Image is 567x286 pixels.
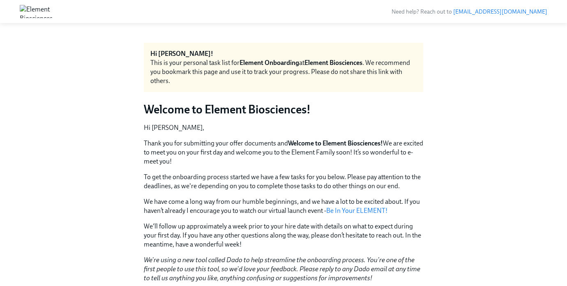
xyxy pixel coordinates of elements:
[144,173,423,191] p: To get the onboarding process started we have a few tasks for you below. Please pay attention to ...
[288,139,383,147] strong: Welcome to Element Biosciences!
[304,59,362,67] strong: Element Biosciences
[144,123,423,132] p: Hi [PERSON_NAME],
[453,8,547,15] a: [EMAIL_ADDRESS][DOMAIN_NAME]
[20,5,53,18] img: Element Biosciences
[240,59,299,67] strong: Element Onboarding
[326,207,387,214] a: Be In Your ELEMENT!
[392,8,547,15] span: Need help? Reach out to
[144,256,420,282] em: We're using a new tool called Dado to help streamline the onboarding process. You're one of the f...
[144,139,423,166] p: Thank you for submitting your offer documents and We are excited to meet you on your first day an...
[150,50,213,58] strong: Hi [PERSON_NAME]!
[144,197,423,215] p: We have come a long way from our humble beginnings, and we have a lot to be excited about. If you...
[144,102,423,117] h3: Welcome to Element Biosciences!
[144,222,423,249] p: We'll follow up approximately a week prior to your hire date with details on what to expect durin...
[150,58,417,85] div: This is your personal task list for at . We recommend you bookmark this page and use it to track ...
